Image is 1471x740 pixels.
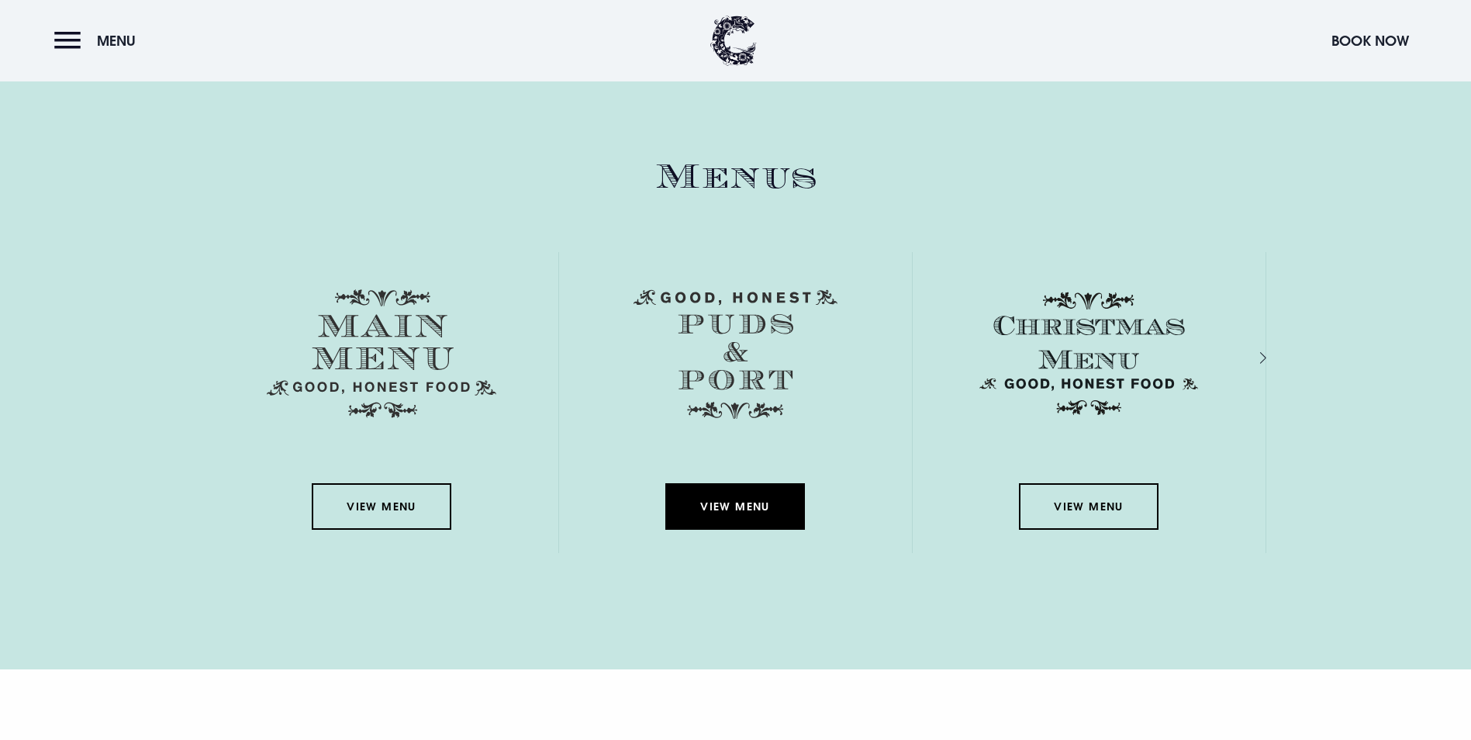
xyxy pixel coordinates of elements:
[1239,347,1254,369] div: Next slide
[267,289,496,418] img: Menu main menu
[974,289,1203,418] img: Christmas Menu SVG
[634,289,837,420] img: Menu puds and port
[1019,483,1158,530] a: View Menu
[97,32,136,50] span: Menu
[312,483,451,530] a: View Menu
[54,24,143,57] button: Menu
[710,16,757,66] img: Clandeboye Lodge
[665,483,805,530] a: View Menu
[1324,24,1417,57] button: Book Now
[205,157,1266,198] h2: Menus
